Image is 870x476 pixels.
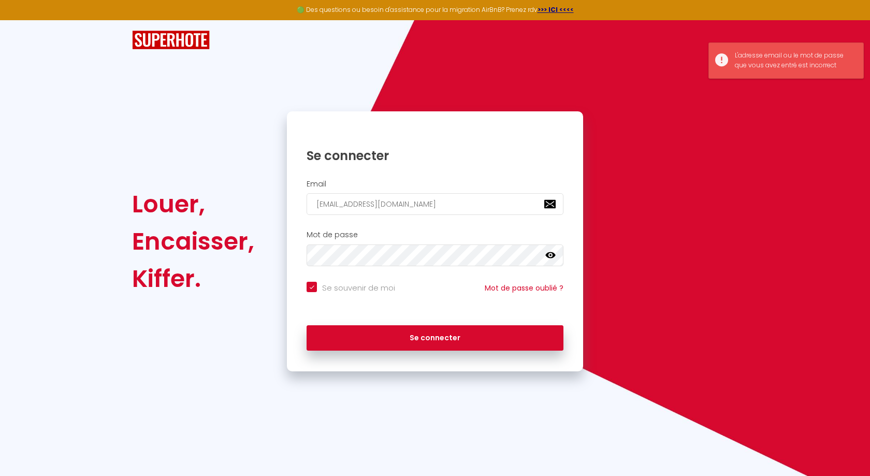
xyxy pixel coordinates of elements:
[307,148,563,164] h1: Se connecter
[307,193,563,215] input: Ton Email
[132,31,210,50] img: SuperHote logo
[307,230,563,239] h2: Mot de passe
[735,51,853,70] div: L'adresse email ou le mot de passe que vous avez entré est incorrect
[307,180,563,189] h2: Email
[132,185,254,223] div: Louer,
[538,5,574,14] a: >>> ICI <<<<
[307,325,563,351] button: Se connecter
[132,260,254,297] div: Kiffer.
[485,283,563,293] a: Mot de passe oublié ?
[132,223,254,260] div: Encaisser,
